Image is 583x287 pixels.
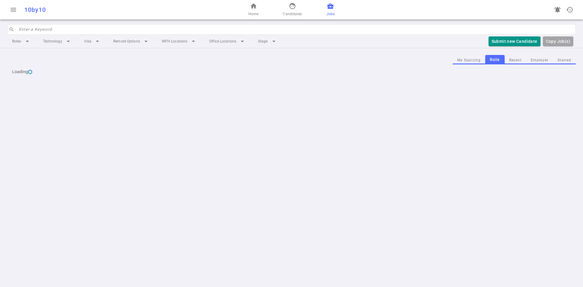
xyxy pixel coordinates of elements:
[485,55,505,64] button: Role
[24,6,192,13] div: 10by10
[327,2,334,10] span: business_center
[505,56,526,64] button: Recent
[283,2,302,17] a: Candidates
[7,4,19,16] button: Open menu
[108,36,155,47] li: Remote Options
[28,70,32,74] img: loading...
[79,36,106,47] li: Visa
[248,2,258,17] a: Home
[10,6,17,13] span: menu
[250,2,257,10] span: home
[326,2,335,17] a: Jobs
[248,11,258,17] span: Home
[566,6,573,13] span: history
[289,2,296,10] span: face
[489,36,540,46] button: Submit new Candidate
[283,11,302,17] span: Candidates
[564,4,576,16] button: Open history
[7,64,576,79] div: Loading
[453,56,485,64] button: My Sourcing
[553,56,576,64] button: Starred
[253,36,282,47] li: Stage
[9,27,14,32] span: search
[204,36,251,47] li: Office Locations
[157,36,202,47] li: WFH Locations
[326,11,335,17] span: Jobs
[38,36,77,47] li: Technology
[7,36,36,47] li: Roles
[551,4,564,16] a: Go to see announcements
[554,6,561,13] span: notifications_active
[526,56,553,64] button: Employer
